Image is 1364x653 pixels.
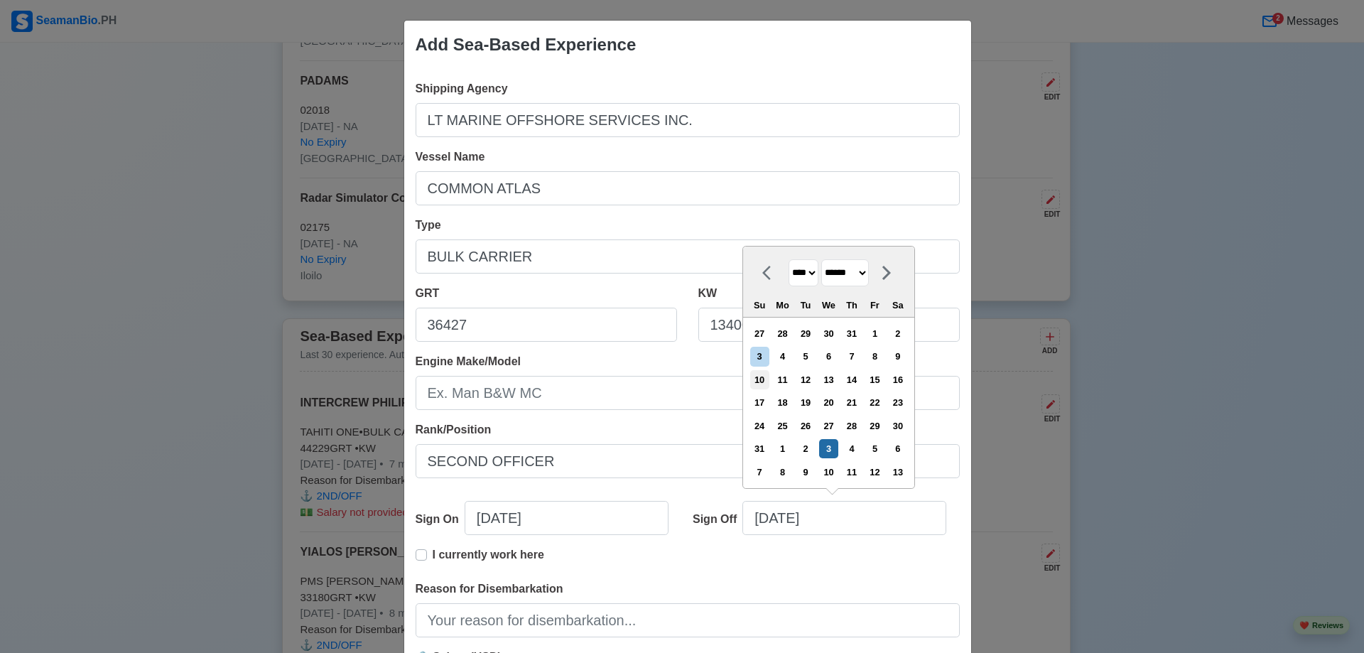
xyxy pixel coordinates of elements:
div: Choose Thursday, August 21st, 2025 [842,393,861,412]
span: Reason for Disembarkation [416,583,563,595]
div: Choose Tuesday, August 5th, 2025 [796,347,815,366]
div: Choose Wednesday, September 10th, 2025 [819,463,838,482]
span: GRT [416,287,440,299]
input: 33922 [416,308,677,342]
div: Choose Thursday, August 14th, 2025 [842,370,861,389]
div: Choose Friday, August 29th, 2025 [865,416,884,436]
div: Choose Wednesday, August 6th, 2025 [819,347,838,366]
p: I currently work here [433,546,544,563]
div: Choose Tuesday, August 12th, 2025 [796,370,815,389]
div: Choose Wednesday, September 3rd, 2025 [819,439,838,458]
div: Mo [773,296,792,315]
div: Su [750,296,769,315]
div: Fr [865,296,884,315]
input: Ex: Third Officer or 3/OFF [416,444,960,478]
div: Choose Friday, September 5th, 2025 [865,439,884,458]
div: Choose Monday, August 11th, 2025 [773,370,792,389]
div: Sign On [416,511,465,528]
div: Choose Sunday, August 17th, 2025 [750,393,769,412]
div: Choose Thursday, September 4th, 2025 [842,439,861,458]
div: Th [842,296,861,315]
div: Choose Monday, August 18th, 2025 [773,393,792,412]
span: Rank/Position [416,423,492,436]
div: Choose Saturday, September 13th, 2025 [888,463,907,482]
div: Choose Wednesday, August 27th, 2025 [819,416,838,436]
div: Choose Friday, August 1st, 2025 [865,324,884,343]
div: Choose Saturday, August 30th, 2025 [888,416,907,436]
div: Add Sea-Based Experience [416,32,637,58]
div: Sa [888,296,907,315]
div: Choose Tuesday, August 19th, 2025 [796,393,815,412]
input: Bulk, Container, etc. [416,239,960,274]
div: Choose Sunday, August 3rd, 2025 [750,347,769,366]
span: Engine Make/Model [416,355,521,367]
div: Choose Friday, August 8th, 2025 [865,347,884,366]
div: Choose Monday, September 8th, 2025 [773,463,792,482]
div: Choose Saturday, August 2nd, 2025 [888,324,907,343]
span: KW [698,287,718,299]
div: Choose Saturday, August 9th, 2025 [888,347,907,366]
input: Ex: Dolce Vita [416,171,960,205]
div: Choose Sunday, August 31st, 2025 [750,439,769,458]
div: Choose Sunday, September 7th, 2025 [750,463,769,482]
div: Choose Friday, August 22nd, 2025 [865,393,884,412]
span: Vessel Name [416,151,485,163]
div: Choose Wednesday, August 20th, 2025 [819,393,838,412]
div: Choose Thursday, September 11th, 2025 [842,463,861,482]
div: month 2025-08 [747,322,909,483]
input: Ex. Man B&W MC [416,376,960,410]
div: Choose Tuesday, August 26th, 2025 [796,416,815,436]
div: Choose Tuesday, September 9th, 2025 [796,463,815,482]
div: Choose Sunday, August 10th, 2025 [750,370,769,389]
div: Tu [796,296,815,315]
div: Choose Wednesday, July 30th, 2025 [819,324,838,343]
div: Choose Friday, August 15th, 2025 [865,370,884,389]
div: Choose Monday, August 4th, 2025 [773,347,792,366]
span: Shipping Agency [416,82,508,95]
div: Choose Wednesday, August 13th, 2025 [819,370,838,389]
div: Choose Tuesday, July 29th, 2025 [796,324,815,343]
input: 8000 [698,308,960,342]
div: Choose Monday, July 28th, 2025 [773,324,792,343]
div: Choose Thursday, August 28th, 2025 [842,416,861,436]
div: Choose Monday, September 1st, 2025 [773,439,792,458]
span: Type [416,219,441,231]
input: Ex: Global Gateway [416,103,960,137]
div: Choose Saturday, August 16th, 2025 [888,370,907,389]
div: Choose Thursday, August 7th, 2025 [842,347,861,366]
div: Choose Saturday, August 23rd, 2025 [888,393,907,412]
div: Choose Saturday, September 6th, 2025 [888,439,907,458]
div: Choose Monday, August 25th, 2025 [773,416,792,436]
div: We [819,296,838,315]
div: Choose Friday, September 12th, 2025 [865,463,884,482]
div: Choose Thursday, July 31st, 2025 [842,324,861,343]
input: Your reason for disembarkation... [416,603,960,637]
div: Choose Sunday, August 24th, 2025 [750,416,769,436]
div: Choose Tuesday, September 2nd, 2025 [796,439,815,458]
div: Sign Off [693,511,742,528]
div: Choose Sunday, July 27th, 2025 [750,324,769,343]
